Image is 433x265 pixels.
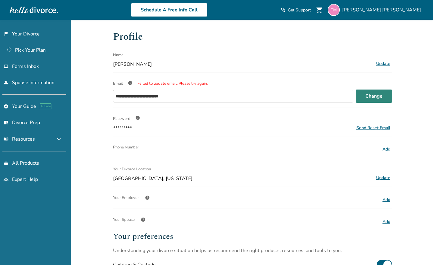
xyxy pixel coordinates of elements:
button: Change [356,90,392,103]
span: Get Support [288,7,311,13]
button: Add [381,196,392,204]
span: people [4,80,8,85]
span: help [145,195,150,200]
span: [GEOGRAPHIC_DATA], [US_STATE] [113,175,372,182]
span: Name [113,49,124,61]
div: Send Reset Email [356,125,390,131]
span: AI beta [40,103,51,109]
span: [PERSON_NAME] [PERSON_NAME] [342,7,423,13]
span: Your Employer [113,192,139,204]
button: Update [374,174,392,182]
h1: Profile [113,29,392,44]
iframe: Chat Widget [403,236,433,265]
span: shopping_cart [316,6,323,14]
span: explore [4,104,8,109]
span: Forms Inbox [12,63,39,70]
span: info [128,81,133,85]
span: flag_2 [4,32,8,36]
span: Resources [4,136,35,142]
span: list_alt_check [4,120,8,125]
span: expand_more [55,136,63,143]
span: groups [4,177,8,182]
span: Your Divorce Location [113,163,151,175]
button: Add [381,218,392,226]
span: [PERSON_NAME] [113,61,372,68]
span: Failed to update email. Please try again. [137,81,208,86]
span: Password [113,116,131,121]
div: Email [113,78,392,90]
span: Phone Number [113,141,139,153]
span: inbox [4,64,8,69]
p: Understanding your divorce situation helps us recommend the right products, resources, and tools ... [113,247,392,254]
button: Send Reset Email [355,125,392,131]
img: unaware.laser_5d@icloud.com [328,4,340,16]
a: phone_in_talkGet Support [281,7,311,13]
span: help [141,217,146,222]
span: shopping_basket [4,161,8,166]
a: Schedule A Free Info Call [131,3,207,17]
span: phone_in_talk [281,8,285,12]
span: Your Spouse [113,214,135,226]
button: Add [381,145,392,153]
button: Update [374,60,392,68]
h2: Your preferences [113,230,392,242]
span: menu_book [4,137,8,142]
span: info [135,115,140,120]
